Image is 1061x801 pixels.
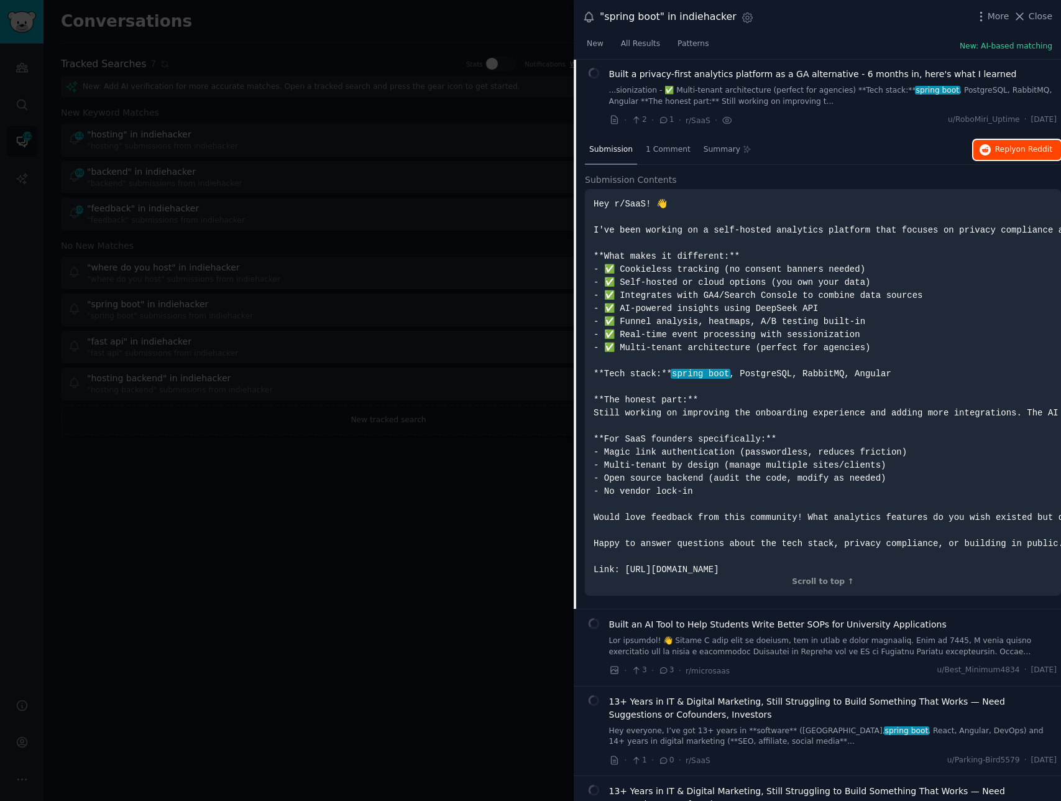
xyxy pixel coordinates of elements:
[671,369,730,379] span: spring boot
[582,34,608,60] a: New
[948,114,1020,126] span: u/RoboMiri_Uptime
[947,755,1020,766] span: u/Parking-Bird5579
[679,754,681,767] span: ·
[658,114,674,126] span: 1
[617,34,664,60] a: All Results
[673,34,713,60] a: Patterns
[679,664,681,677] span: ·
[960,41,1052,52] button: New: AI-based matching
[975,10,1009,23] button: More
[1029,10,1052,23] span: Close
[1031,665,1057,676] span: [DATE]
[600,9,737,25] div: "spring boot" in indiehacker
[658,755,674,766] span: 0
[995,144,1052,155] span: Reply
[1024,665,1027,676] span: ·
[587,39,604,50] span: New
[884,726,929,735] span: spring boot
[686,756,710,765] span: r/SaaS
[1024,114,1027,126] span: ·
[1031,114,1057,126] span: [DATE]
[624,664,627,677] span: ·
[677,39,709,50] span: Patterns
[631,114,646,126] span: 2
[609,68,1017,81] a: Built a privacy-first analytics platform as a GA alternative - 6 months in, here's what I learned
[1024,755,1027,766] span: ·
[631,665,646,676] span: 3
[1031,755,1057,766] span: [DATE]
[621,39,660,50] span: All Results
[988,10,1009,23] span: More
[651,664,654,677] span: ·
[651,114,654,127] span: ·
[624,114,627,127] span: ·
[715,114,717,127] span: ·
[937,665,1020,676] span: u/Best_Minimum4834
[646,144,691,155] span: 1 Comment
[651,754,654,767] span: ·
[609,85,1057,107] a: ...sionization - ✅ Multi-tenant architecture (perfect for agencies) **Tech stack:**spring boot, P...
[589,144,633,155] span: Submission
[594,576,1052,588] div: Scroll to top ↑
[631,755,646,766] span: 1
[686,667,730,675] span: r/microsaas
[704,144,740,155] span: Summary
[585,174,677,187] span: Submission Contents
[609,695,1057,721] a: 13+ Years in IT & Digital Marketing, Still Struggling to Build Something That Works — Need Sugges...
[679,114,681,127] span: ·
[973,140,1061,160] button: Replyon Reddit
[915,86,960,95] span: spring boot
[658,665,674,676] span: 3
[1013,10,1052,23] button: Close
[624,754,627,767] span: ·
[686,116,710,125] span: r/SaaS
[609,636,1057,657] a: Lor ipsumdol! 👋 Sitame C adip elit se doeiusm, tem in utlab e dolor magnaaliq. Enim ad 7445, M ve...
[1016,145,1052,154] span: on Reddit
[609,726,1057,748] a: Hey everyone, I’ve got 13+ years in **software** ([GEOGRAPHIC_DATA],spring boot, React, Angular, ...
[609,618,947,631] a: Built an AI Tool to Help Students Write Better SOPs for University Applications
